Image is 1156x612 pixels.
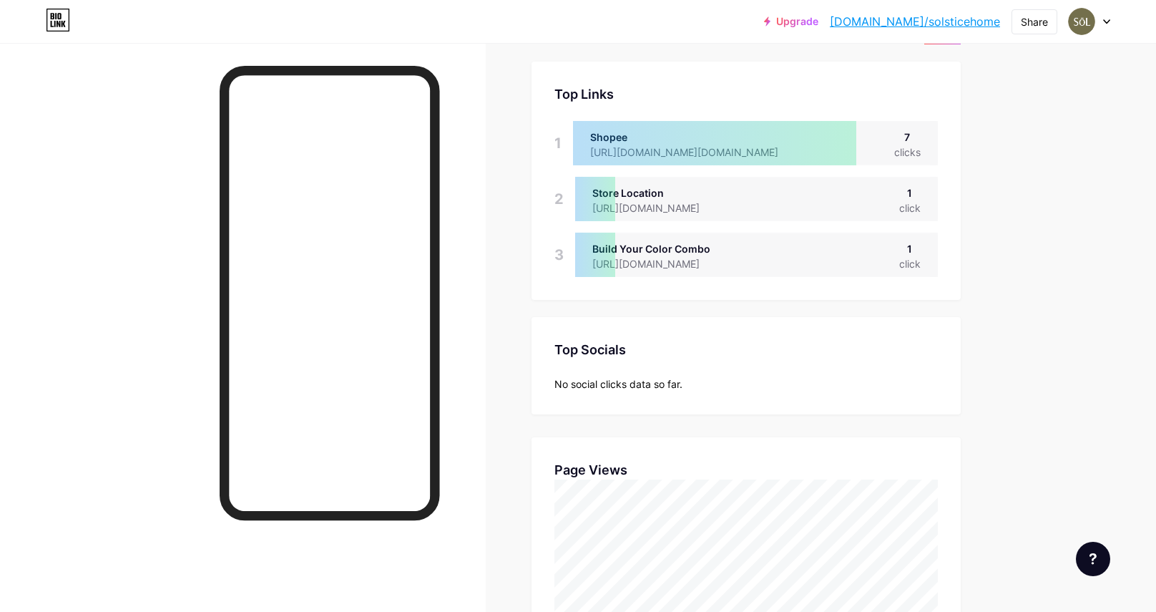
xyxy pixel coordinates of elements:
[592,256,722,271] div: [URL][DOMAIN_NAME]
[554,233,564,277] div: 3
[894,145,921,160] div: clicks
[554,177,564,221] div: 2
[1021,14,1048,29] div: Share
[554,377,938,392] div: No social clicks data so far.
[554,460,938,480] div: Page Views
[899,200,921,215] div: click
[554,121,562,165] div: 1
[592,185,722,200] div: Store Location
[899,241,921,256] div: 1
[554,340,938,359] div: Top Socials
[554,84,938,104] div: Top Links
[592,241,722,256] div: Build Your Color Combo
[830,13,1000,30] a: [DOMAIN_NAME]/solsticehome
[894,130,921,145] div: 7
[1068,8,1095,35] img: Patipol Jongkirkkiat
[592,200,722,215] div: [URL][DOMAIN_NAME]
[899,185,921,200] div: 1
[764,16,818,27] a: Upgrade
[899,256,921,271] div: click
